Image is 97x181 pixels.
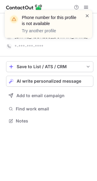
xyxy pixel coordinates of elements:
[22,28,78,34] p: Try another profile
[6,61,93,72] button: save-profile-one-click
[17,79,81,84] span: AI write personalized message
[6,105,93,113] button: Find work email
[6,90,93,101] button: Add to email campaign
[16,118,91,124] span: Notes
[16,106,91,112] span: Find work email
[22,14,78,27] header: Phone number for this profile is not available
[6,76,93,87] button: AI write personalized message
[17,64,83,69] div: Save to List / ATS / CRM
[6,117,93,125] button: Notes
[16,93,65,98] span: Add to email campaign
[6,4,42,11] img: ContactOut v5.3.10
[9,14,19,24] img: warning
